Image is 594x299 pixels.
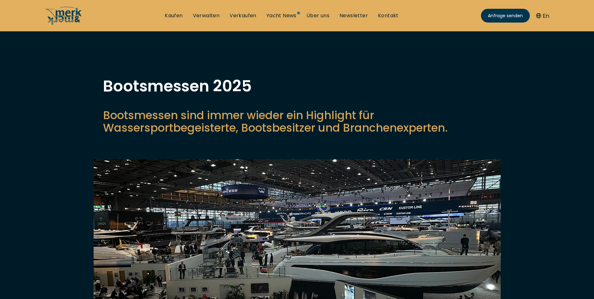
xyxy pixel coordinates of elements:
a: Kaufen [165,12,183,19]
button: En [536,12,549,20]
a: Verwalten [193,12,220,19]
a: Verkaufen [230,12,256,19]
a: Anfrage senden [481,9,530,23]
span: Anfrage senden [488,13,523,19]
a: Über uns [307,12,329,19]
p: Bootsmessen sind immer wieder ein Highlight für Wassersportbegeisterte, Bootsbesitzer und Branche... [103,109,491,134]
a: Newsletter [339,12,368,19]
a: Yacht News [266,12,297,19]
a: Kontakt [378,12,399,19]
h1: Bootsmessen 2025 [103,78,491,94]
